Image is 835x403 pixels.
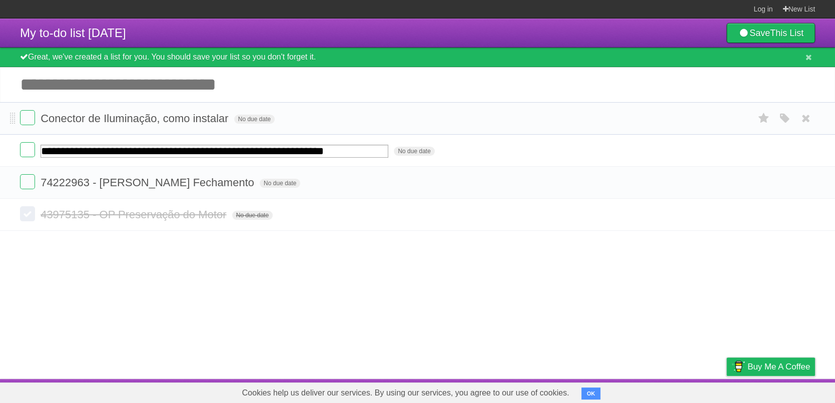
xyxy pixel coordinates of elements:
[41,112,231,125] span: Conector de Iluminação, como instalar
[41,176,257,189] span: 74222963 - [PERSON_NAME] Fechamento
[260,179,300,188] span: No due date
[679,381,701,400] a: Terms
[713,381,739,400] a: Privacy
[20,142,35,157] label: Done
[20,206,35,221] label: Done
[747,358,810,375] span: Buy me a coffee
[20,174,35,189] label: Done
[726,23,815,43] a: SaveThis List
[20,26,126,40] span: My to-do list [DATE]
[581,387,601,399] button: OK
[752,381,815,400] a: Suggest a feature
[731,358,745,375] img: Buy me a coffee
[770,28,803,38] b: This List
[232,211,273,220] span: No due date
[20,110,35,125] label: Done
[394,147,434,156] span: No due date
[41,208,229,221] span: 43975135 - OP Preservação do Motor
[234,115,275,124] span: No due date
[593,381,614,400] a: About
[754,110,773,127] label: Star task
[232,383,579,403] span: Cookies help us deliver our services. By using our services, you agree to our use of cookies.
[626,381,667,400] a: Developers
[726,357,815,376] a: Buy me a coffee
